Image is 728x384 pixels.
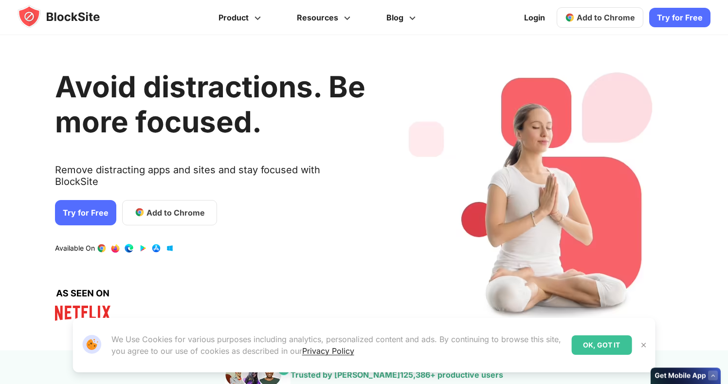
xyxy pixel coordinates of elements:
text: Remove distracting apps and sites and stay focused with BlockSite [55,164,365,195]
img: chrome-icon.svg [565,13,575,22]
a: Login [518,6,551,29]
span: Add to Chrome [577,13,635,22]
a: Add to Chrome [557,7,643,28]
div: OK, GOT IT [571,335,632,355]
a: Add to Chrome [122,200,217,225]
img: blocksite-icon.5d769676.svg [18,5,119,28]
text: Available On [55,243,95,253]
h1: Avoid distractions. Be more focused. [55,69,365,139]
a: Privacy Policy [302,346,354,356]
a: Try for Free [55,200,116,225]
span: Add to Chrome [146,206,205,218]
p: We Use Cookies for various purposes including analytics, personalized content and ads. By continu... [111,333,564,357]
img: Close [639,341,647,349]
button: Close [637,339,650,351]
a: Try for Free [649,8,710,27]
